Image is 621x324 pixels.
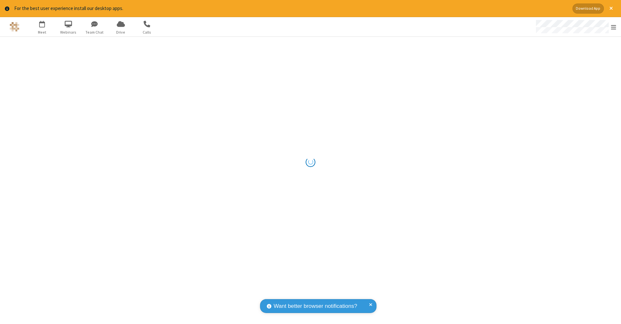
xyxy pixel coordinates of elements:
[109,29,133,35] span: Drive
[606,4,616,14] button: Close alert
[572,4,604,14] button: Download App
[82,29,107,35] span: Team Chat
[530,17,621,37] div: Open menu
[2,17,27,37] button: Logo
[274,302,357,310] span: Want better browser notifications?
[30,29,54,35] span: Meet
[135,29,159,35] span: Calls
[10,22,19,32] img: QA Selenium DO NOT DELETE OR CHANGE
[14,5,568,12] div: For the best user experience install our desktop apps.
[56,29,81,35] span: Webinars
